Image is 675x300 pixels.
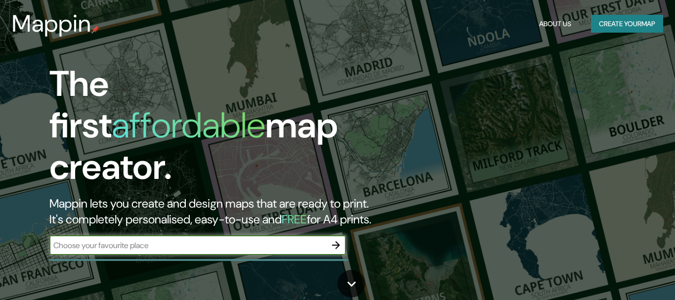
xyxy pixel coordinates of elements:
h1: affordable [112,102,265,148]
button: About Us [535,15,575,33]
button: Create yourmap [591,15,663,33]
img: mappin-pin [91,26,99,34]
h1: The first map creator. [49,63,387,196]
h3: Mappin [12,10,91,38]
input: Choose your favourite place [49,240,326,251]
h2: Mappin lets you create and design maps that are ready to print. It's completely personalised, eas... [49,196,387,227]
h5: FREE [282,212,307,227]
